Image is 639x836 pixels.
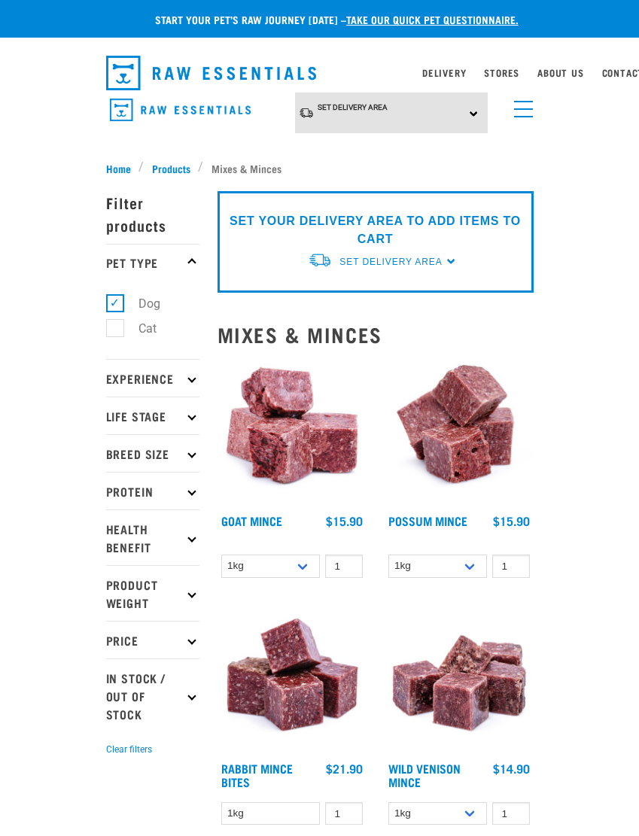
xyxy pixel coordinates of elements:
img: Pile Of Cubed Wild Venison Mince For Pets [385,605,534,754]
div: $15.90 [326,514,363,527]
img: Raw Essentials Logo [106,56,317,90]
button: Clear filters [106,743,152,756]
a: take our quick pet questionnaire. [346,17,519,22]
input: 1 [492,802,530,825]
img: 1102 Possum Mince 01 [385,357,534,506]
img: Raw Essentials Logo [110,99,251,122]
input: 1 [325,555,363,578]
span: Products [152,160,190,176]
p: Product Weight [106,565,199,621]
span: Set Delivery Area [318,103,388,111]
div: $21.90 [326,762,363,775]
div: $15.90 [493,514,530,527]
a: Products [144,160,198,176]
p: Experience [106,359,199,397]
img: van-moving.png [299,107,314,119]
img: Whole Minced Rabbit Cubes 01 [218,605,367,754]
a: Home [106,160,139,176]
label: Dog [114,294,166,313]
span: Home [106,160,131,176]
img: 1077 Wild Goat Mince 01 [218,357,367,506]
a: Goat Mince [221,517,282,524]
input: 1 [325,802,363,825]
p: Filter products [106,184,199,244]
a: menu [507,92,534,119]
a: Wild Venison Mince [388,765,461,785]
a: Stores [484,70,519,75]
p: Protein [106,472,199,509]
a: About Us [537,70,583,75]
p: Health Benefit [106,509,199,565]
h2: Mixes & Minces [218,323,534,346]
p: In Stock / Out Of Stock [106,658,199,732]
nav: breadcrumbs [106,160,534,176]
p: Breed Size [106,434,199,472]
p: Pet Type [106,244,199,281]
p: Life Stage [106,397,199,434]
div: $14.90 [493,762,530,775]
input: 1 [492,555,530,578]
img: van-moving.png [308,252,332,268]
a: Delivery [422,70,466,75]
a: Possum Mince [388,517,467,524]
span: Set Delivery Area [339,257,442,267]
p: Price [106,621,199,658]
nav: dropdown navigation [94,50,546,96]
label: Cat [114,319,163,338]
p: SET YOUR DELIVERY AREA TO ADD ITEMS TO CART [229,212,522,248]
a: Rabbit Mince Bites [221,765,293,785]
